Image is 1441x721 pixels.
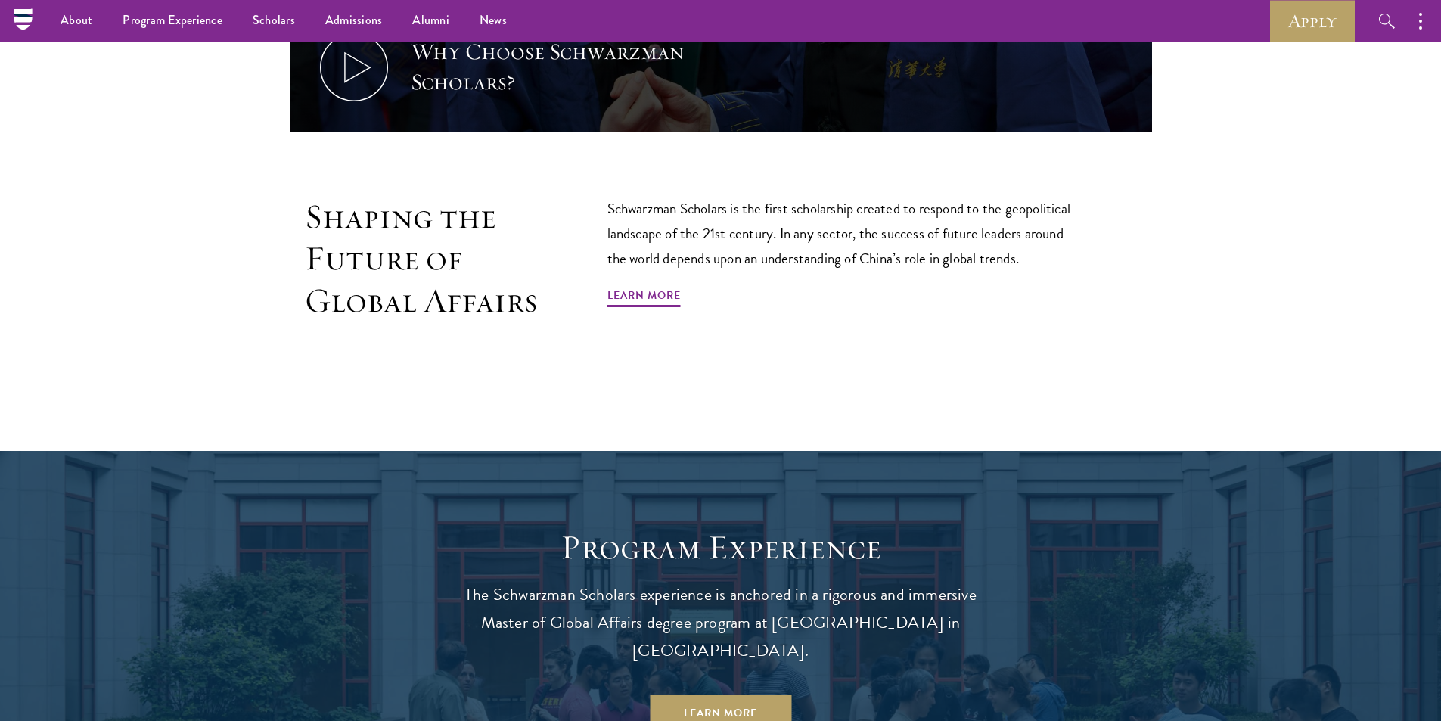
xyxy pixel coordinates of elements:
div: Why Choose Schwarzman Scholars? [411,37,691,98]
h1: Program Experience [449,527,993,569]
p: The Schwarzman Scholars experience is anchored in a rigorous and immersive Master of Global Affai... [449,581,993,665]
a: Learn More [607,286,681,309]
p: Schwarzman Scholars is the first scholarship created to respond to the geopolitical landscape of ... [607,196,1084,271]
h2: Shaping the Future of Global Affairs [305,196,539,322]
